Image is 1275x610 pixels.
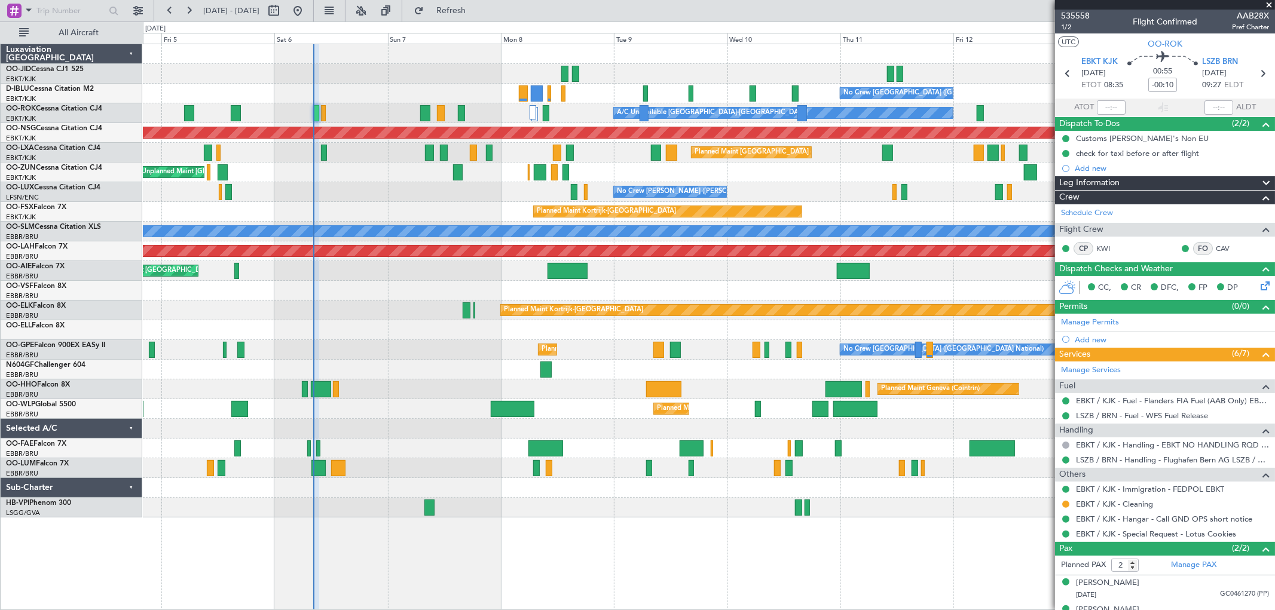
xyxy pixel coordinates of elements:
[6,508,40,517] a: LSGG/GVA
[1076,133,1209,143] div: Customs [PERSON_NAME]'s Non EU
[6,243,35,250] span: OO-LAH
[1096,243,1123,254] a: KWI
[6,164,102,171] a: OO-ZUNCessna Citation CJ4
[6,263,32,270] span: OO-AIE
[161,33,274,44] div: Fri 5
[1148,38,1182,50] span: OO-ROK
[6,263,65,270] a: OO-AIEFalcon 7X
[6,401,76,408] a: OO-WLPGlobal 5500
[6,381,70,388] a: OO-HHOFalcon 8X
[1061,317,1119,329] a: Manage Permits
[6,342,34,349] span: OO-GPE
[1153,66,1172,78] span: 00:55
[6,302,33,309] span: OO-ELK
[1074,242,1093,255] div: CP
[542,341,758,358] div: Planned Maint [GEOGRAPHIC_DATA] ([GEOGRAPHIC_DATA] National)
[1076,410,1208,421] a: LSZB / BRN - Fuel - WFS Fuel Release
[6,449,38,458] a: EBBR/BRU
[1059,262,1173,276] span: Dispatch Checks and Weather
[1076,484,1224,494] a: EBKT / KJK - Immigration - FEDPOL EBKT
[6,342,105,349] a: OO-GPEFalcon 900EX EASy II
[695,143,911,161] div: Planned Maint [GEOGRAPHIC_DATA] ([GEOGRAPHIC_DATA] National)
[1216,243,1243,254] a: CAV
[1227,282,1238,294] span: DP
[6,75,36,84] a: EBKT/KJK
[145,24,166,34] div: [DATE]
[1098,282,1111,294] span: CC,
[1133,16,1197,29] div: Flight Confirmed
[6,164,36,171] span: OO-ZUN
[1059,542,1072,556] span: Pax
[1081,68,1106,79] span: [DATE]
[36,2,105,20] input: Trip Number
[6,213,36,222] a: EBKT/KJK
[6,94,36,103] a: EBKT/KJK
[537,203,676,220] div: Planned Maint Kortrijk-[GEOGRAPHIC_DATA]
[1059,300,1087,314] span: Permits
[6,440,33,447] span: OO-FAE
[6,283,33,290] span: OO-VSF
[1076,514,1252,524] a: EBKT / KJK - Hangar - Call GND OPS short notice
[1076,590,1096,599] span: [DATE]
[1059,176,1120,190] span: Leg Information
[1193,242,1213,255] div: FO
[6,499,71,507] a: HB-VPIPhenom 300
[953,33,1066,44] div: Fri 12
[1232,347,1249,360] span: (6/7)
[6,370,38,379] a: EBBR/BRU
[1076,440,1269,450] a: EBKT / KJK - Handling - EBKT NO HANDLING RQD FOR CJ
[6,469,38,478] a: EBBR/BRU
[1059,424,1093,437] span: Handling
[6,125,102,132] a: OO-NSGCessna Citation CJ4
[6,184,100,191] a: OO-LUXCessna Citation CJ4
[1202,79,1221,91] span: 09:27
[1198,282,1207,294] span: FP
[6,184,34,191] span: OO-LUX
[6,85,94,93] a: D-IBLUCessna Citation M2
[1076,396,1269,406] a: EBKT / KJK - Fuel - Flanders FIA Fuel (AAB Only) EBKT / KJK
[1061,207,1113,219] a: Schedule Crew
[1171,559,1216,571] a: Manage PAX
[617,104,808,122] div: A/C Unavailable [GEOGRAPHIC_DATA]-[GEOGRAPHIC_DATA]
[1131,282,1141,294] span: CR
[1097,100,1126,115] input: --:--
[6,134,36,143] a: EBKT/KJK
[6,381,37,388] span: OO-HHO
[1058,36,1079,47] button: UTC
[6,440,66,447] a: OO-FAEFalcon 7X
[843,84,1044,102] div: No Crew [GEOGRAPHIC_DATA] ([GEOGRAPHIC_DATA] National)
[6,361,34,369] span: N604GF
[1076,499,1153,509] a: EBKT / KJK - Cleaning
[6,311,38,320] a: EBBR/BRU
[1059,117,1120,131] span: Dispatch To-Dos
[881,380,980,398] div: Planned Maint Geneva (Cointrin)
[843,341,1044,358] div: No Crew [GEOGRAPHIC_DATA] ([GEOGRAPHIC_DATA] National)
[6,145,100,152] a: OO-LXACessna Citation CJ4
[1059,468,1086,482] span: Others
[6,499,29,507] span: HB-VPI
[657,400,743,418] div: Planned Maint Milan (Linate)
[1220,589,1269,599] span: GC0461270 (PP)
[6,66,84,73] a: OO-JIDCessna CJ1 525
[727,33,840,44] div: Wed 10
[6,85,29,93] span: D-IBLU
[1076,529,1236,539] a: EBKT / KJK - Special Request - Lotus Cookies
[501,33,614,44] div: Mon 8
[1232,22,1269,32] span: Pref Charter
[1081,79,1101,91] span: ETOT
[1236,102,1256,114] span: ALDT
[6,292,38,301] a: EBBR/BRU
[1061,559,1106,571] label: Planned PAX
[6,272,38,281] a: EBBR/BRU
[6,204,33,211] span: OO-FSX
[614,33,727,44] div: Tue 9
[1104,79,1123,91] span: 08:35
[6,390,38,399] a: EBBR/BRU
[504,301,643,319] div: Planned Maint Kortrijk-[GEOGRAPHIC_DATA]
[6,154,36,163] a: EBKT/KJK
[1075,163,1269,173] div: Add new
[1059,348,1090,361] span: Services
[1061,22,1090,32] span: 1/2
[31,29,126,37] span: All Aircraft
[1061,364,1121,376] a: Manage Services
